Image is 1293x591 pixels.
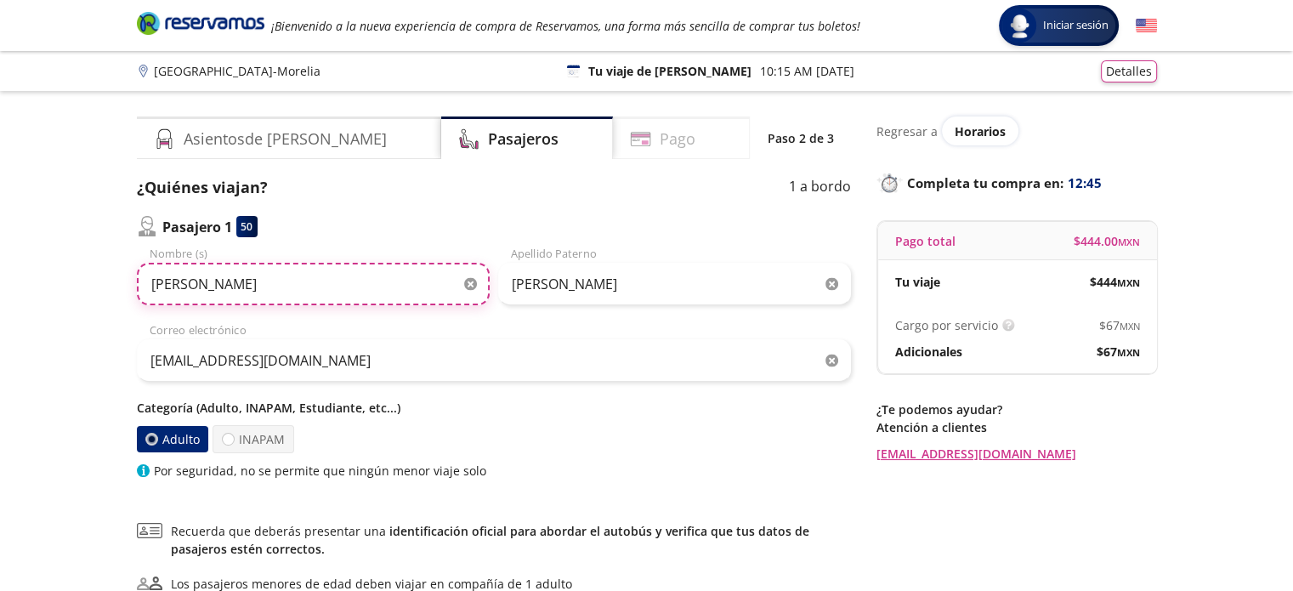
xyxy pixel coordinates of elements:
[498,263,851,305] input: Apellido Paterno
[154,62,320,80] p: [GEOGRAPHIC_DATA] - Morelia
[895,316,998,334] p: Cargo por servicio
[137,176,268,199] p: ¿Quiénes viajan?
[162,217,232,237] p: Pasajero 1
[588,62,751,80] p: Tu viaje de [PERSON_NAME]
[789,176,851,199] p: 1 a bordo
[876,418,1157,436] p: Atención a clientes
[1068,173,1102,193] span: 12:45
[955,123,1006,139] span: Horarios
[184,128,387,151] h4: Asientos de [PERSON_NAME]
[137,339,851,382] input: Correo electrónico
[137,263,490,305] input: Nombre (s)
[236,216,258,237] div: 50
[213,425,294,453] label: INAPAM
[876,445,1157,463] a: [EMAIL_ADDRESS][DOMAIN_NAME]
[768,129,834,147] p: Paso 2 de 3
[1074,232,1140,250] span: $ 444.00
[1036,17,1115,34] span: Iniciar sesión
[488,128,559,151] h4: Pasajeros
[895,343,962,361] p: Adicionales
[1117,346,1140,359] small: MXN
[271,18,860,34] em: ¡Bienvenido a la nueva experiencia de compra de Reservamos, una forma más sencilla de comprar tus...
[137,10,264,41] a: Brand Logo
[1101,60,1157,82] button: Detalles
[1090,273,1140,291] span: $ 444
[137,10,264,36] i: Brand Logo
[876,171,1157,195] p: Completa tu compra en :
[876,116,1157,145] div: Regresar a ver horarios
[1118,236,1140,248] small: MXN
[137,399,851,417] p: Categoría (Adulto, INAPAM, Estudiante, etc...)
[136,426,209,453] label: Adulto
[1117,276,1140,289] small: MXN
[171,523,809,557] a: identificación oficial para abordar el autobús y verifica que tus datos de pasajeros estén correc...
[895,273,940,291] p: Tu viaje
[1097,343,1140,361] span: $ 67
[660,128,695,151] h4: Pago
[876,401,1157,418] p: ¿Te podemos ayudar?
[1120,320,1140,332] small: MXN
[760,62,854,80] p: 10:15 AM [DATE]
[1136,15,1157,37] button: English
[171,522,851,558] span: Recuerda que deberás presentar una
[154,462,486,480] p: Por seguridad, no se permite que ningún menor viaje solo
[1099,316,1140,334] span: $ 67
[895,232,956,250] p: Pago total
[876,122,938,140] p: Regresar a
